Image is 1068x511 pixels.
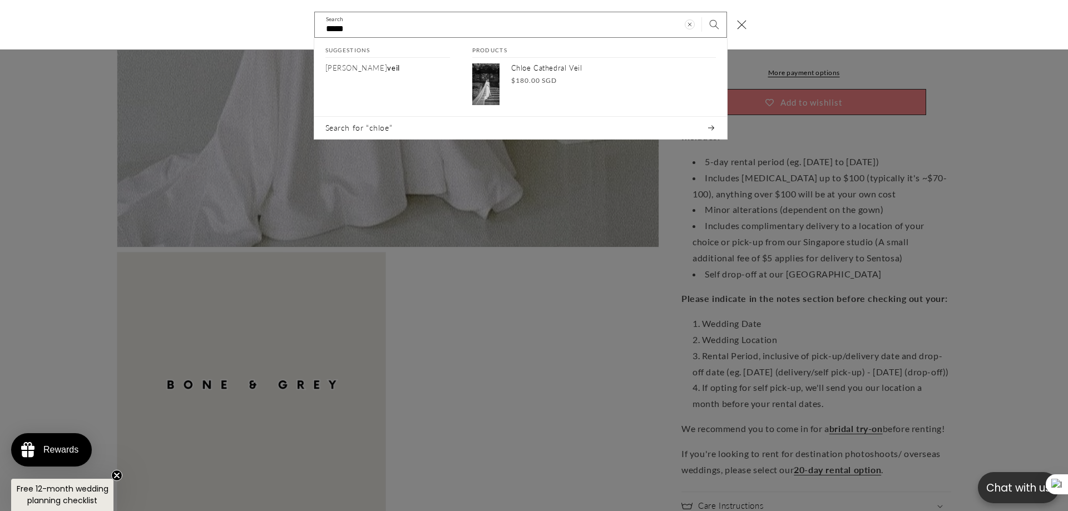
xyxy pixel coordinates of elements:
h2: Products [472,38,716,58]
button: Close [730,13,754,37]
p: chloe veil [325,64,400,73]
a: chloe veil [314,58,461,79]
button: Write a review [760,17,834,36]
div: Rewards [43,445,78,455]
img: Chloe 2-tiered Tulle Cathedral Veil | Bone & Grey Bridal Accessories [472,64,500,106]
button: Clear search term [678,12,702,37]
span: Free 12-month wedding planning checklist [17,483,108,506]
div: Free 12-month wedding planning checklistClose teaser [11,479,113,511]
a: Write a review [74,63,123,72]
button: Close teaser [111,470,122,481]
mark: [PERSON_NAME] [325,64,388,73]
span: veil [387,64,399,73]
p: Chat with us [978,480,1059,496]
a: Chloe Cathedral Veil $180.00 SGD [461,58,727,111]
p: Chloe Cathedral Veil [511,64,716,73]
span: Search for “chloe” [325,122,393,133]
button: Search [702,12,726,37]
button: Open chatbox [978,472,1059,503]
h2: Suggestions [325,38,450,58]
span: $180.00 SGD [511,76,557,86]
